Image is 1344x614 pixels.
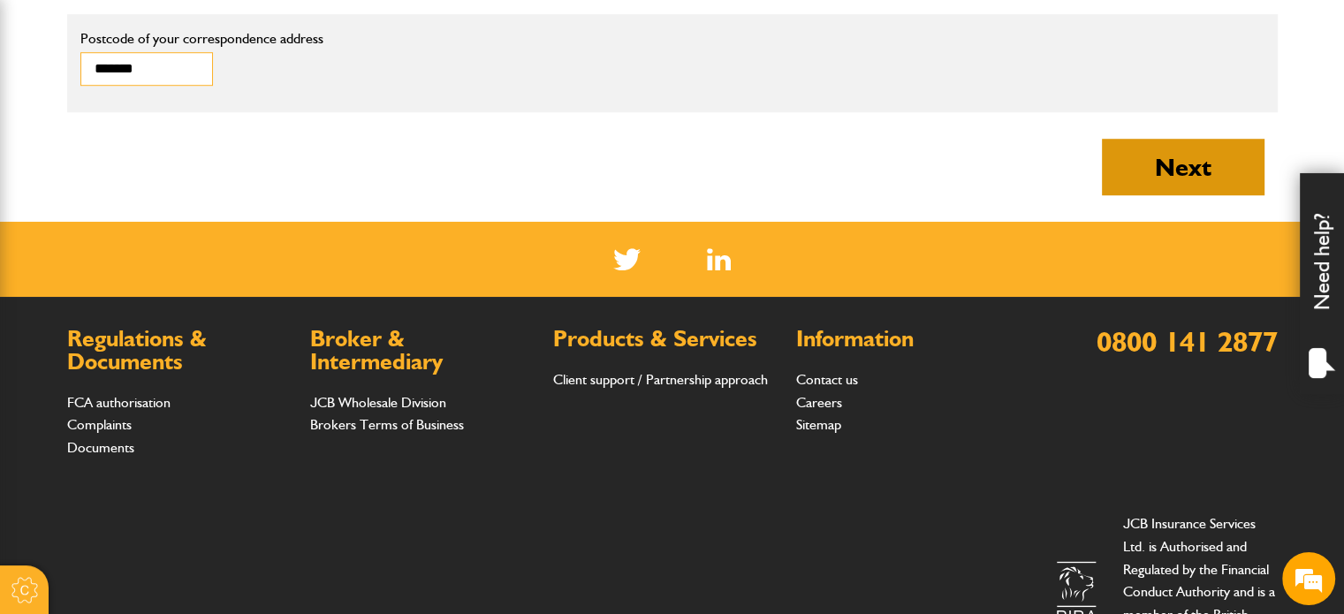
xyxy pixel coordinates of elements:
[92,99,297,122] div: Chat with us now
[23,163,323,202] input: Enter your last name
[796,371,858,388] a: Contact us
[553,371,768,388] a: Client support / Partnership approach
[310,416,464,433] a: Brokers Terms of Business
[553,328,778,351] h2: Products & Services
[23,216,323,254] input: Enter your email address
[67,416,132,433] a: Complaints
[1300,173,1344,394] div: Need help?
[1102,139,1264,195] button: Next
[1097,324,1278,359] a: 0800 141 2877
[290,9,332,51] div: Minimize live chat window
[23,320,323,466] textarea: Type your message and hit 'Enter'
[707,248,731,270] a: LinkedIn
[310,328,535,373] h2: Broker & Intermediary
[310,394,446,411] a: JCB Wholesale Division
[240,481,321,504] em: Start Chat
[796,416,841,433] a: Sitemap
[796,394,842,411] a: Careers
[30,98,74,123] img: d_20077148190_company_1631870298795_20077148190
[23,268,323,307] input: Enter your phone number
[613,248,641,270] img: Twitter
[67,394,171,411] a: FCA authorisation
[67,328,292,373] h2: Regulations & Documents
[67,439,134,456] a: Documents
[707,248,731,270] img: Linked In
[796,328,1021,351] h2: Information
[80,32,350,46] label: Postcode of your correspondence address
